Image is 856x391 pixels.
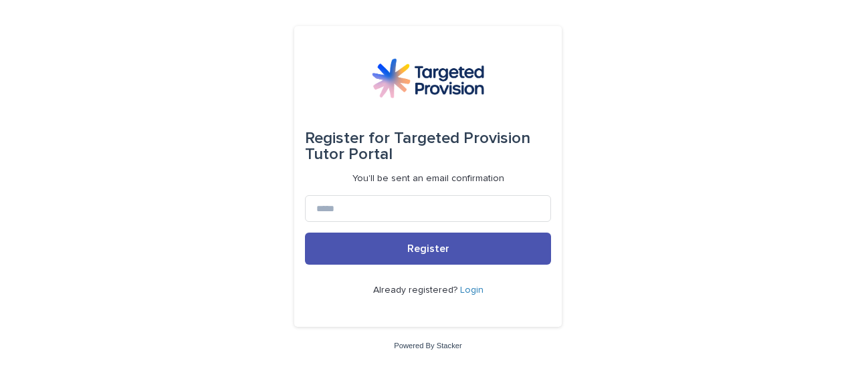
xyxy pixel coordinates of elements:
[305,233,551,265] button: Register
[394,342,461,350] a: Powered By Stacker
[373,285,460,295] span: Already registered?
[305,130,390,146] span: Register for
[372,58,484,98] img: M5nRWzHhSzIhMunXDL62
[460,285,484,295] a: Login
[407,243,449,254] span: Register
[352,173,504,184] p: You'll be sent an email confirmation
[305,120,551,173] div: Targeted Provision Tutor Portal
